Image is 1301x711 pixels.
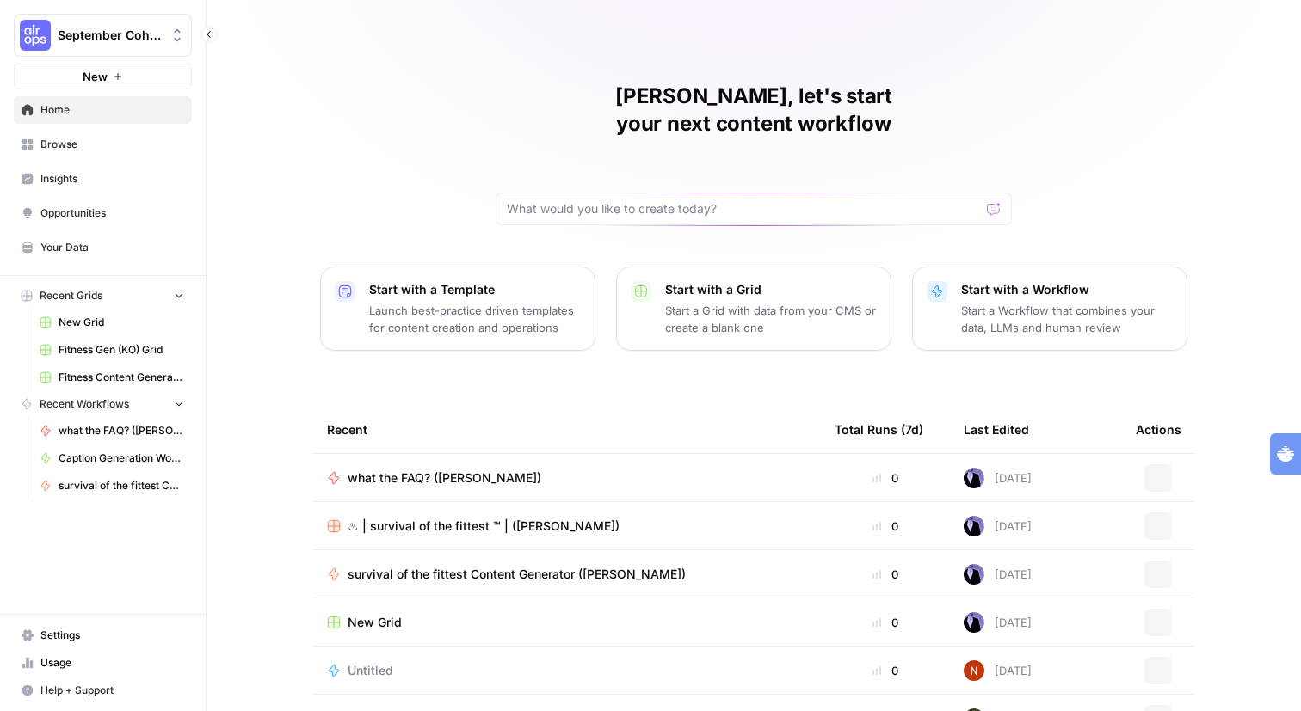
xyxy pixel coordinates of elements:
[14,96,192,124] a: Home
[40,102,184,118] span: Home
[14,391,192,417] button: Recent Workflows
[964,612,1032,633] div: [DATE]
[327,614,807,631] a: New Grid
[40,137,184,152] span: Browse
[835,614,936,631] div: 0
[40,205,184,221] span: Opportunities
[912,267,1187,351] button: Start with a WorkflowStart a Workflow that combines your data, LLMs and human review
[40,683,184,698] span: Help + Support
[964,660,1032,681] div: [DATE]
[32,444,192,472] a: Caption Generation Workflow Sample
[40,240,184,255] span: Your Data
[40,396,129,412] span: Recent Workflows
[348,469,541,487] span: what the FAQ? ([PERSON_NAME])
[59,451,184,466] span: Caption Generation Workflow Sample
[59,370,184,385] span: Fitness Content Generator ([PERSON_NAME])
[14,622,192,649] a: Settings
[616,267,891,351] button: Start with a GridStart a Grid with data from your CMS or create a blank one
[58,27,162,44] span: September Cohort
[964,468,984,488] img: gx5re2im8333ev5sz1r7isrbl6e6
[507,200,980,218] input: What would you like to create today?
[32,309,192,336] a: New Grid
[327,566,807,583] a: survival of the fittest Content Generator ([PERSON_NAME])
[59,423,184,438] span: what the FAQ? ([PERSON_NAME])
[964,612,984,633] img: gx5re2im8333ev5sz1r7isrbl6e6
[40,288,102,303] span: Recent Grids
[327,518,807,535] a: ♨︎ | survival of the fittest ™ | ([PERSON_NAME])
[32,472,192,500] a: survival of the fittest Content Generator ([PERSON_NAME])
[835,406,923,453] div: Total Runs (7d)
[348,662,393,679] span: Untitled
[665,281,877,298] p: Start with a Grid
[1136,406,1181,453] div: Actions
[369,281,581,298] p: Start with a Template
[59,478,184,493] span: survival of the fittest Content Generator ([PERSON_NAME])
[835,518,936,535] div: 0
[14,677,192,704] button: Help + Support
[14,165,192,193] a: Insights
[14,14,192,57] button: Workspace: September Cohort
[59,315,184,330] span: New Grid
[14,64,192,89] button: New
[320,267,595,351] button: Start with a TemplateLaunch best-practice driven templates for content creation and operations
[327,406,807,453] div: Recent
[348,614,402,631] span: New Grid
[14,234,192,261] a: Your Data
[32,417,192,444] a: what the FAQ? ([PERSON_NAME])
[961,281,1173,298] p: Start with a Workflow
[961,302,1173,336] p: Start a Workflow that combines your data, LLMs and human review
[835,566,936,583] div: 0
[665,302,877,336] p: Start a Grid with data from your CMS or create a blank one
[348,566,686,583] span: survival of the fittest Content Generator ([PERSON_NAME])
[327,662,807,679] a: Untitled
[348,518,620,535] span: ♨︎ | survival of the fittest ™ | ([PERSON_NAME])
[59,342,184,358] span: Fitness Gen (KO) Grid
[327,469,807,487] a: what the FAQ? ([PERSON_NAME])
[14,283,192,309] button: Recent Grids
[964,516,984,536] img: gx5re2im8333ev5sz1r7isrbl6e6
[40,171,184,187] span: Insights
[32,336,192,364] a: Fitness Gen (KO) Grid
[40,655,184,671] span: Usage
[496,83,1012,138] h1: [PERSON_NAME], let's start your next content workflow
[964,660,984,681] img: 4fp16ll1l9r167b2opck15oawpi4
[20,20,51,51] img: September Cohort Logo
[83,68,108,85] span: New
[835,662,936,679] div: 0
[14,649,192,677] a: Usage
[964,564,984,585] img: gx5re2im8333ev5sz1r7isrbl6e6
[40,628,184,643] span: Settings
[964,564,1032,585] div: [DATE]
[835,469,936,487] div: 0
[32,364,192,391] a: Fitness Content Generator ([PERSON_NAME])
[14,199,192,227] a: Opportunities
[369,302,581,336] p: Launch best-practice driven templates for content creation and operations
[964,468,1032,488] div: [DATE]
[964,516,1032,536] div: [DATE]
[14,131,192,158] a: Browse
[964,406,1029,453] div: Last Edited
